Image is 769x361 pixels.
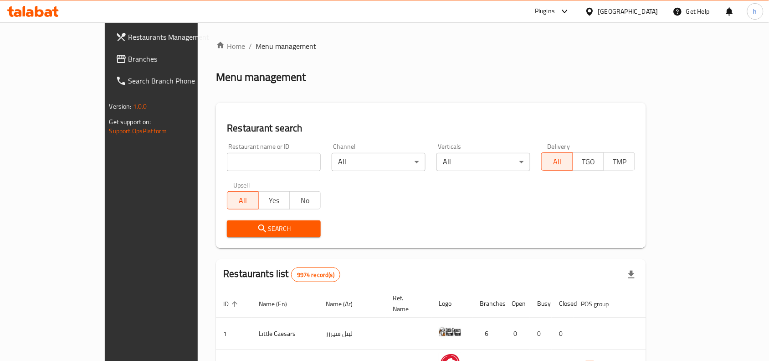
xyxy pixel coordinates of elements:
span: Search [234,223,313,235]
td: 0 [504,318,530,350]
td: 1 [216,318,251,350]
a: Restaurants Management [108,26,233,48]
button: All [227,191,258,209]
span: TMP [608,155,631,168]
span: Menu management [256,41,316,52]
div: All [436,153,530,171]
span: Version: [109,100,132,112]
button: No [289,191,321,209]
button: Yes [258,191,290,209]
span: Search Branch Phone [128,75,226,86]
span: All [545,155,569,168]
a: Branches [108,48,233,70]
span: Get support on: [109,116,151,128]
td: 0 [530,318,552,350]
td: 6 [472,318,504,350]
th: Closed [552,290,574,318]
label: Upsell [233,182,250,188]
td: ليتل سيزرز [318,318,385,350]
button: TMP [604,152,635,171]
td: 0 [552,318,574,350]
span: ID [223,298,241,309]
span: Name (Ar) [326,298,364,309]
span: 1.0.0 [133,100,147,112]
span: Name (En) [259,298,299,309]
span: TGO [577,155,600,168]
div: Plugins [535,6,555,17]
span: 9974 record(s) [292,271,340,279]
button: TGO [573,152,604,171]
div: Export file [620,264,642,286]
div: [GEOGRAPHIC_DATA] [598,6,658,16]
th: Open [504,290,530,318]
a: Support.OpsPlatform [109,125,167,137]
h2: Restaurant search [227,121,635,135]
span: No [293,194,317,207]
span: Branches [128,53,226,64]
a: Search Branch Phone [108,70,233,92]
nav: breadcrumb [216,41,646,52]
th: Busy [530,290,552,318]
div: Total records count [291,267,340,282]
h2: Restaurants list [223,267,340,282]
li: / [249,41,252,52]
img: Little Caesars [439,320,461,343]
th: Logo [431,290,472,318]
button: All [541,152,573,171]
td: Little Caesars [251,318,318,350]
input: Search for restaurant name or ID.. [227,153,321,171]
label: Delivery [548,143,570,150]
span: h [754,6,757,16]
span: Yes [262,194,286,207]
span: Ref. Name [393,293,420,314]
div: All [332,153,426,171]
h2: Menu management [216,70,306,84]
th: Branches [472,290,504,318]
span: Restaurants Management [128,31,226,42]
span: All [231,194,255,207]
button: Search [227,220,321,237]
span: POS group [581,298,620,309]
